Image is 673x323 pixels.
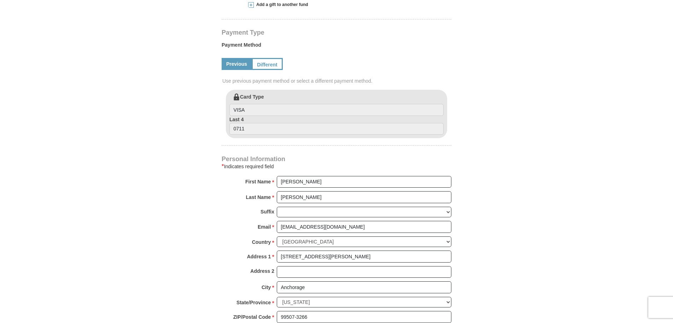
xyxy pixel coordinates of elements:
[258,222,271,232] strong: Email
[252,237,271,247] strong: Country
[222,41,451,52] label: Payment Method
[222,162,451,171] div: Indicates required field
[222,58,252,70] a: Previous
[246,192,271,202] strong: Last Name
[262,282,271,292] strong: City
[222,30,451,35] h4: Payment Type
[245,177,271,187] strong: First Name
[252,58,283,70] a: Different
[222,156,451,162] h4: Personal Information
[250,266,274,276] strong: Address 2
[236,298,271,307] strong: State/Province
[229,93,444,116] label: Card Type
[229,104,444,116] input: Card Type
[261,207,274,217] strong: Suffix
[233,312,271,322] strong: ZIP/Postal Code
[254,2,308,8] span: Add a gift to another fund
[222,77,452,84] span: Use previous payment method or select a different payment method.
[229,116,444,135] label: Last 4
[247,252,271,262] strong: Address 1
[229,123,444,135] input: Last 4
